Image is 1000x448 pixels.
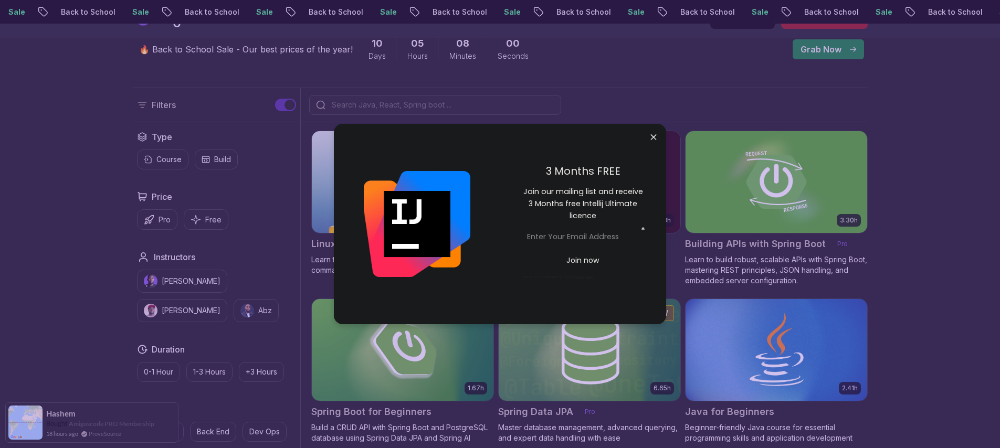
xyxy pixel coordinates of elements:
a: Building APIs with Spring Boot card3.30hBuilding APIs with Spring BootProLearn to build robust, s... [685,131,868,286]
h2: Duration [152,343,185,356]
span: 5 Hours [411,36,424,51]
span: Days [369,51,386,61]
h2: Building APIs with Spring Boot [685,237,826,251]
h2: Price [152,190,172,203]
p: [PERSON_NAME] [162,305,220,316]
a: ProveSource [89,429,121,438]
p: 2.41h [842,384,858,392]
button: Build [195,150,238,169]
p: Pro [578,407,602,417]
p: 1.67h [468,384,484,392]
p: Sale [616,7,650,17]
h2: Linux Fundamentals [311,237,404,251]
button: 1-3 Hours [186,362,233,382]
p: Master database management, advanced querying, and expert data handling with ease [498,422,681,443]
p: 1-3 Hours [193,367,226,377]
input: Search Java, React, Spring boot ... [330,100,554,110]
p: Back to School [793,7,864,17]
button: instructor img[PERSON_NAME] [137,299,227,322]
button: instructor imgAbz [234,299,279,322]
span: Minutes [449,51,476,61]
button: +3 Hours [239,362,284,382]
p: +3 Hours [246,367,277,377]
p: 3.30h [840,216,858,225]
button: Pro [137,209,177,230]
p: Filters [152,99,176,111]
p: Abz [258,305,272,316]
p: Sale [864,7,898,17]
h2: Type [152,131,172,143]
button: Free [184,209,228,230]
span: Seconds [498,51,529,61]
img: instructor img [144,274,157,288]
p: 0-1 Hour [144,367,173,377]
h2: Java for Beginners [685,404,774,419]
span: Hours [407,51,428,61]
p: [PERSON_NAME] [162,276,220,286]
p: Grab Now [801,43,841,56]
button: instructor img[PERSON_NAME] [137,270,227,293]
p: Free [205,215,222,225]
h2: Spring Data JPA [498,404,573,419]
h2: Instructors [154,251,195,263]
img: Building APIs with Spring Boot card [686,131,867,233]
button: Dev Ops [243,422,287,442]
p: 🔥 Back to School Sale - Our best prices of the year! [139,43,353,56]
button: Back End [190,422,236,442]
a: Amigoscode PRO Membership [69,420,154,428]
p: Back End [197,426,229,437]
p: Course [156,154,182,165]
a: Spring Boot for Beginners card1.67hNEWSpring Boot for BeginnersBuild a CRUD API with Spring Boot ... [311,298,494,443]
p: Sale [245,7,278,17]
a: Spring Data JPA card6.65hNEWSpring Data JPAProMaster database management, advanced querying, and ... [498,298,681,443]
p: Build a CRUD API with Spring Boot and PostgreSQL database using Spring Data JPA and Spring AI [311,422,494,443]
p: Back to School [669,7,740,17]
p: Learn to build robust, scalable APIs with Spring Boot, mastering REST principles, JSON handling, ... [685,254,868,286]
img: Spring Boot for Beginners card [312,299,493,401]
p: Back to School [545,7,616,17]
p: Sale [369,7,402,17]
p: Dev Ops [249,426,280,437]
span: 10 Days [372,36,383,51]
span: 18 hours ago [46,429,78,438]
span: 8 Minutes [456,36,469,51]
p: Back to School [173,7,245,17]
span: 0 Seconds [506,36,520,51]
p: Sale [492,7,526,17]
span: Bought [46,419,68,428]
p: Sale [740,7,774,17]
p: Pro [831,239,854,249]
img: instructor img [144,304,157,317]
p: Back to School [297,7,369,17]
p: Beginner-friendly Java course for essential programming skills and application development [685,422,868,443]
p: Build [214,154,231,165]
p: Sale [121,7,154,17]
img: Linux Fundamentals card [312,131,493,233]
p: Back to School [49,7,121,17]
button: Course [137,150,188,169]
p: Back to School [917,7,988,17]
img: provesource social proof notification image [8,406,43,440]
span: Hashem [46,409,76,418]
a: Linux Fundamentals card6.00hLinux FundamentalsProLearn the fundamentals of Linux and how to use t... [311,131,494,275]
p: Back to School [421,7,492,17]
p: Pro [159,215,171,225]
img: Java for Beginners card [686,299,867,401]
p: 6.65h [654,384,671,392]
a: Java for Beginners card2.41hJava for BeginnersBeginner-friendly Java course for essential program... [685,298,868,443]
img: Spring Data JPA card [499,299,680,401]
button: 0-1 Hour [137,362,180,382]
img: instructor img [240,304,254,317]
h2: Spring Boot for Beginners [311,404,431,419]
p: Learn the fundamentals of Linux and how to use the command line [311,254,494,275]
